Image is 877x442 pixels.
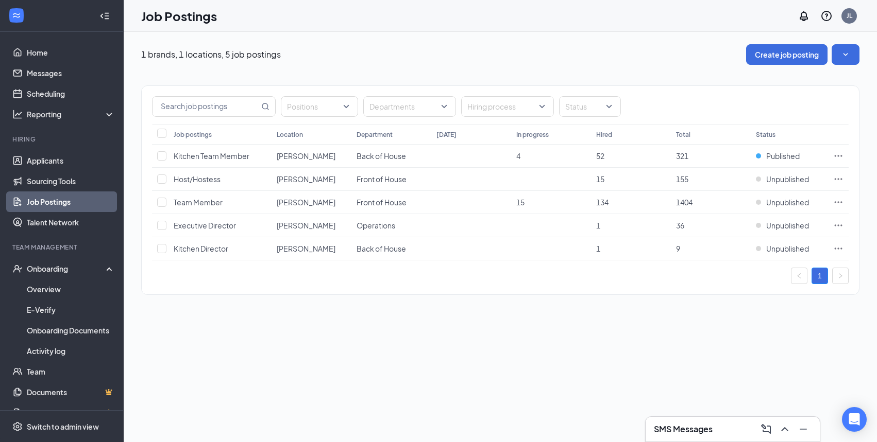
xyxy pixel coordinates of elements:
[27,212,115,233] a: Talent Network
[832,268,849,284] button: right
[511,124,591,145] th: In progress
[27,361,115,382] a: Team
[27,382,115,402] a: DocumentsCrown
[746,44,828,65] button: Create job posting
[27,421,99,432] div: Switch to admin view
[795,421,812,437] button: Minimize
[27,263,106,274] div: Onboarding
[272,237,351,260] td: Ammon
[596,221,600,230] span: 1
[779,423,791,435] svg: ChevronUp
[357,174,407,184] span: Front of House
[351,168,431,191] td: Front of House
[27,109,115,119] div: Reporting
[654,423,713,435] h3: SMS Messages
[12,263,23,274] svg: UserCheck
[12,243,113,252] div: Team Management
[12,135,113,144] div: Hiring
[596,151,604,161] span: 52
[357,221,395,230] span: Operations
[357,244,406,253] span: Back of House
[351,145,431,168] td: Back of House
[277,130,303,139] div: Location
[174,174,221,184] span: Host/Hostess
[777,421,793,437] button: ChevronUp
[351,191,431,214] td: Front of House
[596,198,609,207] span: 134
[141,7,217,25] h1: Job Postings
[751,124,828,145] th: Status
[272,214,351,237] td: Ammon
[11,10,22,21] svg: WorkstreamLogo
[272,168,351,191] td: Ammon
[833,197,844,207] svg: Ellipses
[27,83,115,104] a: Scheduling
[676,174,688,184] span: 155
[812,268,828,284] a: 1
[766,220,809,231] span: Unpublished
[591,124,671,145] th: Hired
[261,102,269,111] svg: MagnifyingGlass
[766,151,800,161] span: Published
[840,49,851,60] svg: SmallChevronDown
[27,171,115,191] a: Sourcing Tools
[791,268,807,284] li: Previous Page
[847,11,852,20] div: JL
[277,151,335,161] span: [PERSON_NAME]
[357,130,393,139] div: Department
[27,279,115,299] a: Overview
[174,198,223,207] span: Team Member
[99,11,110,21] svg: Collapse
[12,421,23,432] svg: Settings
[676,221,684,230] span: 36
[832,268,849,284] li: Next Page
[596,174,604,184] span: 15
[516,151,520,161] span: 4
[272,191,351,214] td: Ammon
[174,221,236,230] span: Executive Director
[27,299,115,320] a: E-Verify
[676,198,693,207] span: 1404
[676,244,680,253] span: 9
[766,197,809,207] span: Unpublished
[671,124,751,145] th: Total
[758,421,774,437] button: ComposeMessage
[27,402,115,423] a: SurveysCrown
[27,320,115,341] a: Onboarding Documents
[357,151,406,161] span: Back of House
[351,237,431,260] td: Back of House
[798,10,810,22] svg: Notifications
[766,243,809,254] span: Unpublished
[812,268,828,284] li: 1
[277,198,335,207] span: [PERSON_NAME]
[277,174,335,184] span: [PERSON_NAME]
[27,150,115,171] a: Applicants
[431,124,511,145] th: [DATE]
[351,214,431,237] td: Operations
[27,63,115,83] a: Messages
[833,220,844,231] svg: Ellipses
[833,174,844,184] svg: Ellipses
[12,109,23,119] svg: Analysis
[277,221,335,230] span: [PERSON_NAME]
[766,174,809,184] span: Unpublished
[820,10,833,22] svg: QuestionInfo
[796,273,802,279] span: left
[842,407,867,432] div: Open Intercom Messenger
[27,191,115,212] a: Job Postings
[27,341,115,361] a: Activity log
[833,151,844,161] svg: Ellipses
[272,145,351,168] td: Ammon
[797,423,809,435] svg: Minimize
[791,268,807,284] button: left
[357,198,407,207] span: Front of House
[596,244,600,253] span: 1
[760,423,772,435] svg: ComposeMessage
[141,49,281,60] p: 1 brands, 1 locations, 5 job postings
[153,97,259,116] input: Search job postings
[833,243,844,254] svg: Ellipses
[174,244,228,253] span: Kitchen Director
[832,44,859,65] button: SmallChevronDown
[174,151,249,161] span: Kitchen Team Member
[676,151,688,161] span: 321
